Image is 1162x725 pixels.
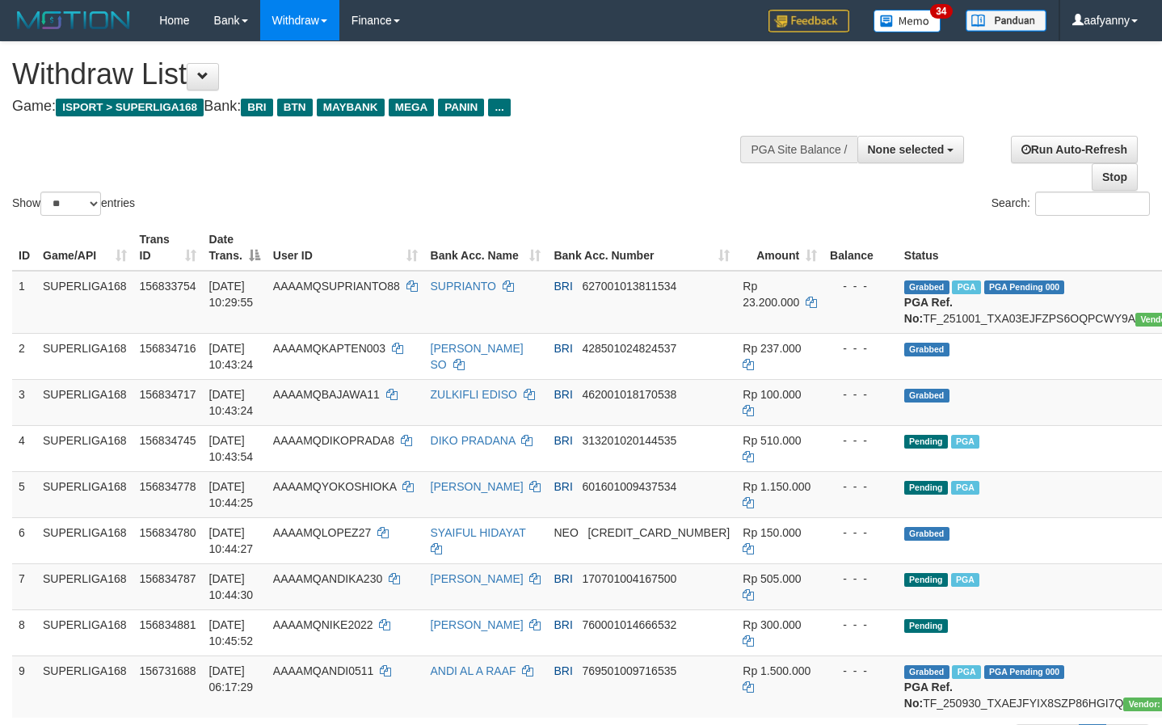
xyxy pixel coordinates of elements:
[830,617,891,633] div: - - -
[56,99,204,116] span: ISPORT > SUPERLIGA168
[904,481,948,495] span: Pending
[1092,163,1138,191] a: Stop
[12,563,36,609] td: 7
[36,517,133,563] td: SUPERLIGA168
[36,379,133,425] td: SUPERLIGA168
[830,663,891,679] div: - - -
[12,99,759,115] h4: Game: Bank:
[554,434,572,447] span: BRI
[209,342,254,371] span: [DATE] 10:43:24
[209,526,254,555] span: [DATE] 10:44:27
[36,609,133,655] td: SUPERLIGA168
[140,480,196,493] span: 156834778
[241,99,272,116] span: BRI
[951,573,979,587] span: Marked by aafsengchandara
[209,618,254,647] span: [DATE] 10:45:52
[209,434,254,463] span: [DATE] 10:43:54
[768,10,849,32] img: Feedback.jpg
[830,525,891,541] div: - - -
[582,388,676,401] span: Copy 462001018170538 to clipboard
[273,280,400,293] span: AAAAMQSUPRIANTO88
[582,664,676,677] span: Copy 769501009716535 to clipboard
[12,58,759,91] h1: Withdraw List
[951,435,979,449] span: Marked by aafsengchandara
[389,99,435,116] span: MEGA
[431,434,516,447] a: DIKO PRADANA
[554,388,572,401] span: BRI
[830,386,891,403] div: - - -
[12,271,36,334] td: 1
[438,99,484,116] span: PANIN
[12,333,36,379] td: 2
[317,99,385,116] span: MAYBANK
[12,425,36,471] td: 4
[1035,192,1150,216] input: Search:
[743,280,799,309] span: Rp 23.200.000
[140,388,196,401] span: 156834717
[830,571,891,587] div: - - -
[554,618,572,631] span: BRI
[36,225,133,271] th: Game/API: activate to sort column ascending
[991,192,1150,216] label: Search:
[743,434,801,447] span: Rp 510.000
[12,379,36,425] td: 3
[930,4,952,19] span: 34
[1011,136,1138,163] a: Run Auto-Refresh
[36,471,133,517] td: SUPERLIGA168
[273,664,374,677] span: AAAAMQANDI0511
[209,280,254,309] span: [DATE] 10:29:55
[743,480,810,493] span: Rp 1.150.000
[431,280,496,293] a: SUPRIANTO
[133,225,203,271] th: Trans ID: activate to sort column ascending
[740,136,857,163] div: PGA Site Balance /
[904,435,948,449] span: Pending
[140,664,196,677] span: 156731688
[743,572,801,585] span: Rp 505.000
[904,573,948,587] span: Pending
[140,526,196,539] span: 156834780
[12,471,36,517] td: 5
[830,478,891,495] div: - - -
[554,480,572,493] span: BRI
[736,225,823,271] th: Amount: activate to sort column ascending
[966,10,1046,32] img: panduan.png
[140,342,196,355] span: 156834716
[743,388,801,401] span: Rp 100.000
[431,342,524,371] a: [PERSON_NAME] SO
[743,342,801,355] span: Rp 237.000
[209,664,254,693] span: [DATE] 06:17:29
[743,618,801,631] span: Rp 300.000
[431,664,516,677] a: ANDI AL A RAAF
[582,618,676,631] span: Copy 760001014666532 to clipboard
[12,225,36,271] th: ID
[582,434,676,447] span: Copy 313201020144535 to clipboard
[36,655,133,718] td: SUPERLIGA168
[273,388,380,401] span: AAAAMQBAJAWA11
[582,342,676,355] span: Copy 428501024824537 to clipboard
[857,136,965,163] button: None selected
[984,280,1065,294] span: PGA Pending
[874,10,941,32] img: Button%20Memo.svg
[273,342,385,355] span: AAAAMQKAPTEN003
[12,192,135,216] label: Show entries
[554,572,572,585] span: BRI
[904,665,949,679] span: Grabbed
[273,526,371,539] span: AAAAMQLOPEZ27
[12,517,36,563] td: 6
[952,280,980,294] span: Marked by aafsengchandara
[554,526,578,539] span: NEO
[904,280,949,294] span: Grabbed
[743,664,810,677] span: Rp 1.500.000
[823,225,898,271] th: Balance
[830,340,891,356] div: - - -
[904,619,948,633] span: Pending
[277,99,313,116] span: BTN
[904,527,949,541] span: Grabbed
[868,143,945,156] span: None selected
[904,681,953,710] b: PGA Ref. No:
[984,665,1065,679] span: PGA Pending
[431,480,524,493] a: [PERSON_NAME]
[273,434,394,447] span: AAAAMQDIKOPRADA8
[267,225,424,271] th: User ID: activate to sort column ascending
[582,280,676,293] span: Copy 627001013811534 to clipboard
